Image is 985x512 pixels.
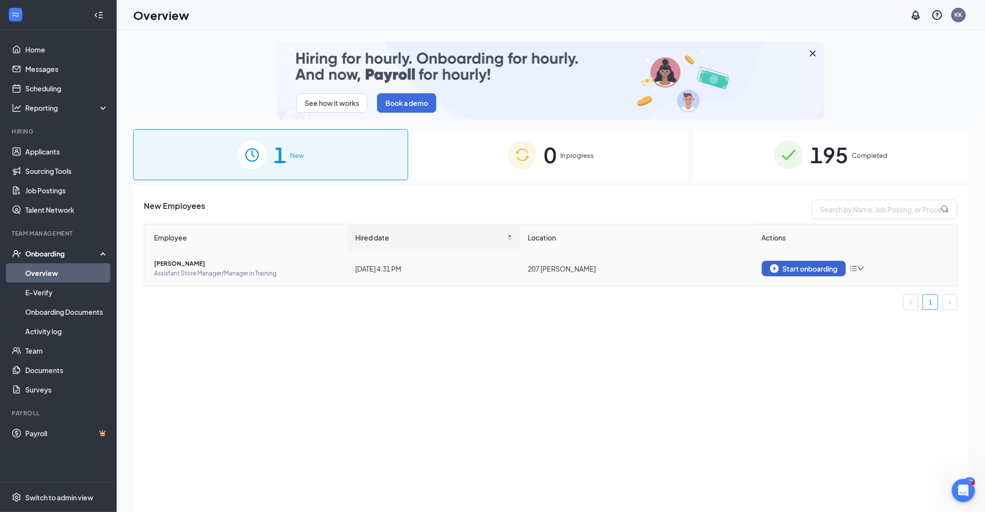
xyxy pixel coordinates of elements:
td: 207 [PERSON_NAME] [520,251,754,286]
a: Job Postings [25,181,108,200]
a: Overview [25,263,108,283]
a: Surveys [25,380,108,399]
span: In progress [560,151,594,160]
div: Switch to admin view [25,493,93,502]
a: Documents [25,360,108,380]
button: right [942,294,958,310]
div: Reporting [25,103,109,113]
svg: WorkstreamLogo [11,10,20,19]
li: Next Page [942,294,958,310]
span: Assistant Store Manager/Manager in Training [154,269,340,278]
svg: UserCheck [12,249,21,258]
span: right [947,300,953,306]
div: Hiring [12,127,106,136]
svg: Settings [12,493,21,502]
a: E-Verify [25,283,108,302]
div: KK [955,11,963,19]
span: bars [850,265,858,273]
button: Book a demo [377,93,436,113]
th: Actions [754,224,957,251]
a: Team [25,341,108,360]
iframe: Intercom live chat [952,479,975,502]
div: Start onboarding [770,264,838,273]
button: See how it works [296,93,367,113]
li: Previous Page [903,294,919,310]
span: left [908,300,914,306]
button: Start onboarding [762,261,846,276]
a: Home [25,40,108,59]
div: 30 [965,478,975,486]
span: 195 [810,138,848,171]
a: PayrollCrown [25,424,108,443]
a: Applicants [25,142,108,161]
th: Location [520,224,754,251]
a: 1 [923,295,938,309]
div: [DATE] 4:31 PM [355,263,512,274]
a: Scheduling [25,79,108,98]
span: 1 [274,138,286,171]
a: Onboarding Documents [25,302,108,322]
span: Completed [852,151,887,160]
svg: Cross [807,48,819,59]
span: Hired date [355,232,505,243]
span: down [858,265,864,272]
a: Activity log [25,322,108,341]
svg: Analysis [12,103,21,113]
div: Onboarding [25,249,100,258]
a: Sourcing Tools [25,161,108,181]
a: Talent Network [25,200,108,220]
svg: Collapse [94,10,104,20]
th: Employee [144,224,347,251]
div: Team Management [12,229,106,238]
span: New Employees [144,200,205,219]
svg: QuestionInfo [932,9,943,21]
svg: Notifications [910,9,922,21]
input: Search by Name, Job Posting, or Process [812,200,958,219]
div: Payroll [12,409,106,417]
img: payroll-small.gif [277,42,825,119]
span: 0 [544,138,556,171]
a: Messages [25,59,108,79]
span: [PERSON_NAME] [154,259,340,269]
h1: Overview [133,7,189,23]
span: New [290,151,304,160]
button: left [903,294,919,310]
